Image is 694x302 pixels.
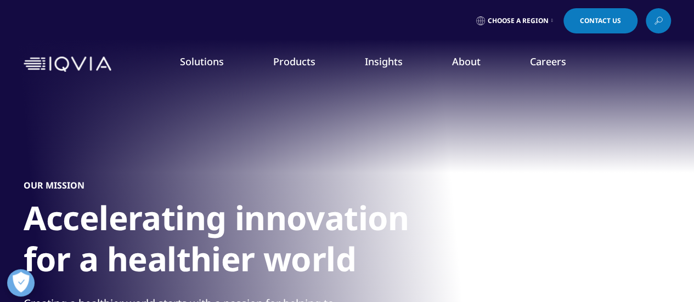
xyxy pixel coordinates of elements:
[365,55,403,68] a: Insights
[452,55,481,68] a: About
[563,8,637,33] a: Contact Us
[24,180,84,191] h5: OUR MISSION
[580,18,621,24] span: Contact Us
[7,269,35,297] button: Open Preferences
[488,16,549,25] span: Choose a Region
[116,38,671,90] nav: Primary
[530,55,566,68] a: Careers
[24,56,111,72] img: IQVIA Healthcare Information Technology and Pharma Clinical Research Company
[180,55,224,68] a: Solutions
[24,197,435,286] h1: Accelerating innovation for a healthier world
[273,55,315,68] a: Products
